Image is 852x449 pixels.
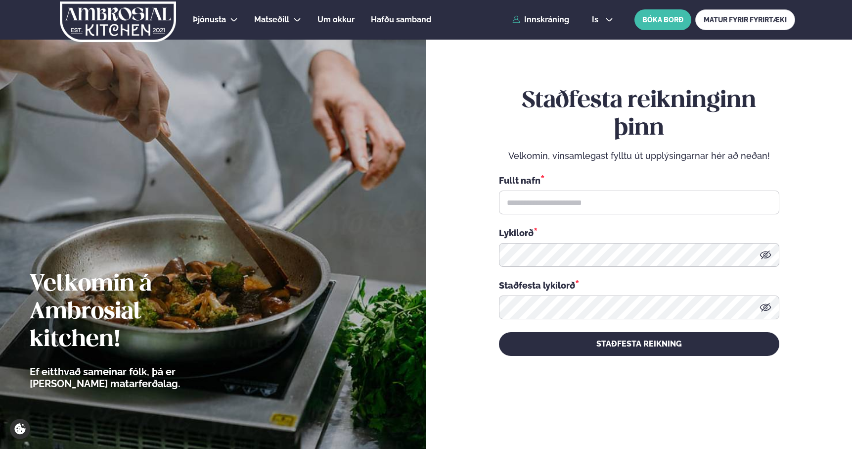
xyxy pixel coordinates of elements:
[254,15,289,24] span: Matseðill
[512,15,569,24] a: Innskráning
[254,14,289,26] a: Matseðill
[193,14,226,26] a: Þjónusta
[499,279,779,292] div: Staðfesta lykilorð
[317,14,355,26] a: Um okkur
[30,366,235,390] p: Ef eitthvað sameinar fólk, þá er [PERSON_NAME] matarferðalag.
[695,9,795,30] a: MATUR FYRIR FYRIRTÆKI
[59,1,177,42] img: logo
[499,226,779,239] div: Lykilorð
[371,14,431,26] a: Hafðu samband
[584,16,621,24] button: is
[592,16,601,24] span: is
[634,9,691,30] button: BÓKA BORÐ
[499,87,779,143] h2: Staðfesta reikninginn þinn
[499,174,779,187] div: Fullt nafn
[193,15,226,24] span: Þjónusta
[30,271,235,354] h2: Velkomin á Ambrosial kitchen!
[499,150,779,162] p: Velkomin, vinsamlegast fylltu út upplýsingarnar hér að neðan!
[499,332,779,356] button: STAÐFESTA REIKNING
[317,15,355,24] span: Um okkur
[10,419,30,439] a: Cookie settings
[371,15,431,24] span: Hafðu samband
